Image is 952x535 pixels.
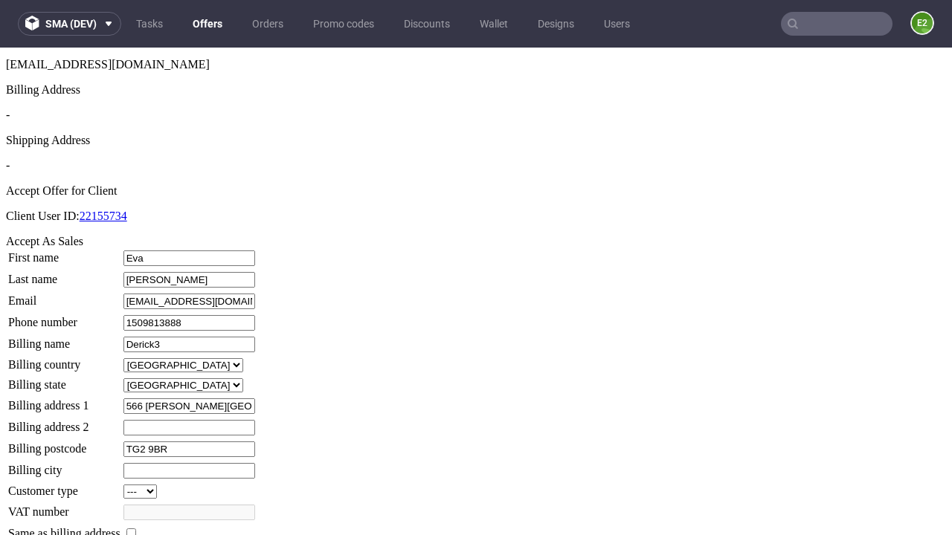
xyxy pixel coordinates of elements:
td: Customer type [7,436,121,452]
a: Promo codes [304,12,383,36]
td: Phone number [7,267,121,284]
td: Billing city [7,415,121,432]
td: Same as billing address [7,478,121,494]
span: [EMAIL_ADDRESS][DOMAIN_NAME] [6,10,210,23]
td: Billing address 2 [7,372,121,389]
td: VAT number [7,456,121,473]
span: - [6,61,10,74]
a: 22155734 [80,162,127,175]
span: sma (dev) [45,19,97,29]
p: Client User ID: [6,162,946,175]
td: Billing name [7,288,121,305]
td: Email [7,245,121,262]
div: Accept Offer for Client [6,137,946,150]
a: Tasks [127,12,172,36]
td: Billing address 1 [7,350,121,367]
div: Billing Address [6,36,946,49]
a: Users [595,12,639,36]
td: Billing country [7,310,121,325]
td: Last name [7,224,121,241]
a: Offers [184,12,231,36]
span: - [6,111,10,124]
a: Discounts [395,12,459,36]
a: Designs [529,12,583,36]
a: Wallet [471,12,517,36]
a: Orders [243,12,292,36]
button: sma (dev) [18,12,121,36]
td: Billing postcode [7,393,121,410]
figcaption: e2 [912,13,933,33]
td: First name [7,202,121,219]
td: Billing state [7,330,121,346]
div: Accept As Sales [6,187,946,201]
div: Shipping Address [6,86,946,100]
